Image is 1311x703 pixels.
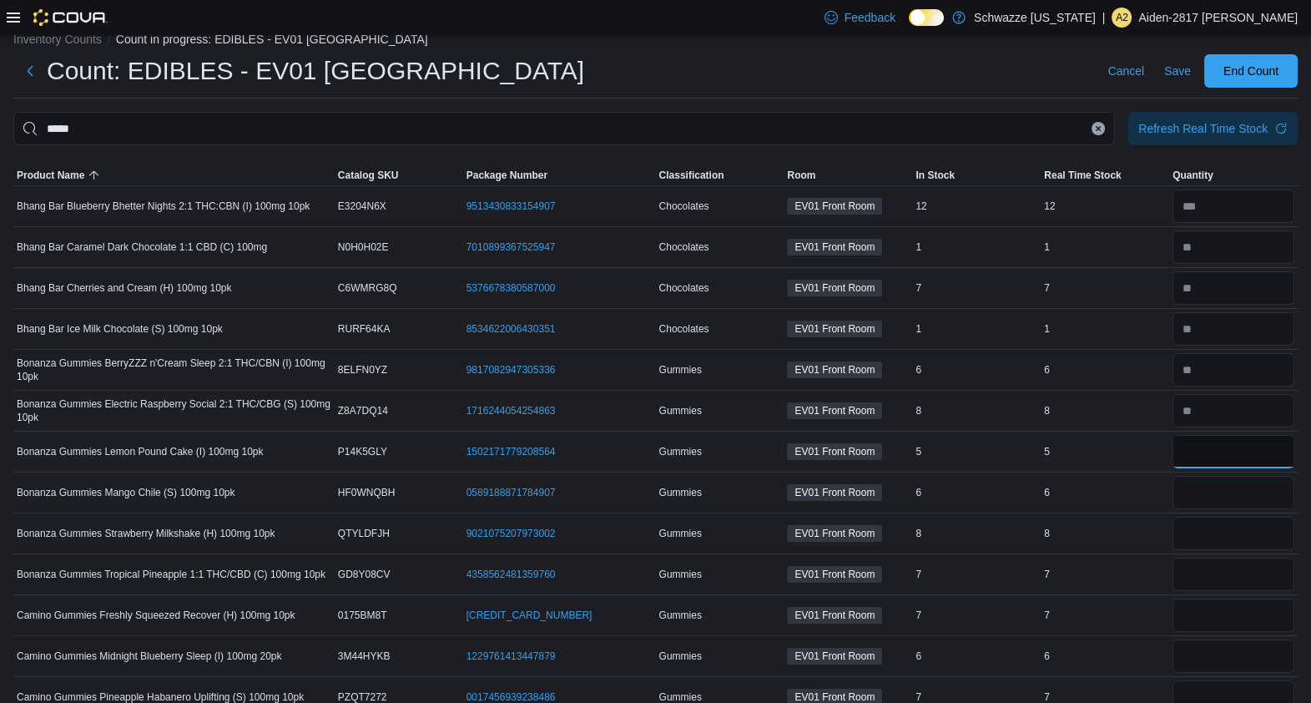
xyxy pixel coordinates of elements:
span: Dark Mode [909,26,910,27]
span: Classification [658,169,724,182]
span: EV01 Front Room [787,566,882,583]
span: Gummies [658,486,701,499]
span: EV01 Front Room [787,484,882,501]
a: 4358562481359760 [466,568,556,581]
span: Gummies [658,527,701,540]
span: Bonanza Gummies Lemon Pound Cake (I) 100mg 10pk [17,445,264,458]
span: Z8A7DQ14 [338,404,388,417]
div: Aiden-2817 Cano [1112,8,1132,28]
button: Refresh Real Time Stock [1128,112,1298,145]
div: 7 [912,278,1041,298]
span: Real Time Stock [1044,169,1121,182]
div: 5 [912,442,1041,462]
a: 1716244054254863 [466,404,556,417]
span: GD8Y08CV [338,568,391,581]
a: 7010899367525947 [466,240,556,254]
button: Classification [655,165,784,185]
span: Room [787,169,815,182]
span: Chocolates [658,322,708,336]
div: Refresh Real Time Stock [1138,120,1268,137]
button: Save [1157,54,1198,88]
span: EV01 Front Room [794,240,875,255]
div: 7 [1041,564,1169,584]
button: Clear input [1092,122,1105,135]
span: Bhang Bar Caramel Dark Chocolate 1:1 CBD (C) 100mg [17,240,267,254]
span: EV01 Front Room [794,608,875,623]
span: EV01 Front Room [787,607,882,624]
a: 8534622006430351 [466,322,556,336]
span: Bonanza Gummies BerryZZZ n'Cream Sleep 2:1 THC/CBN (I) 100mg 10pk [17,357,331,383]
a: 9021075207973002 [466,527,556,540]
span: Cancel [1107,63,1144,79]
span: Gummies [658,609,701,622]
span: Gummies [658,650,701,663]
button: Cancel [1101,54,1151,88]
span: Save [1164,63,1191,79]
div: 6 [912,360,1041,380]
span: EV01 Front Room [787,321,882,337]
span: Quantity [1172,169,1213,182]
span: Bhang Bar Ice Milk Chocolate (S) 100mg 10pk [17,322,223,336]
span: 0175BM8T [338,609,387,622]
span: Chocolates [658,281,708,295]
div: 8 [912,523,1041,544]
div: 7 [1041,605,1169,625]
img: Cova [33,9,108,26]
span: Camino Gummies Midnight Blueberry Sleep (I) 100mg 20pk [17,650,281,663]
span: P14K5GLY [338,445,387,458]
p: Aiden-2817 [PERSON_NAME] [1138,8,1298,28]
span: Camino Gummies Freshly Squeezed Recover (H) 100mg 10pk [17,609,295,622]
div: 7 [912,564,1041,584]
span: EV01 Front Room [794,199,875,214]
div: 8 [1041,401,1169,421]
span: Gummies [658,363,701,377]
span: End Count [1223,63,1278,79]
button: Inventory Counts [13,33,102,46]
span: 3M44HYKB [338,650,391,663]
a: [CREDIT_CARD_NUMBER] [466,609,592,622]
div: 8 [912,401,1041,421]
span: EV01 Front Room [794,403,875,418]
span: Gummies [658,445,701,458]
span: Bhang Bar Cherries and Cream (H) 100mg 10pk [17,281,231,295]
span: EV01 Front Room [794,444,875,459]
span: EV01 Front Room [794,362,875,377]
span: EV01 Front Room [794,649,875,664]
div: 1 [1041,319,1169,339]
span: Package Number [466,169,547,182]
div: 12 [1041,196,1169,216]
span: EV01 Front Room [787,443,882,460]
a: 9817082947305336 [466,363,556,377]
span: Bhang Bar Blueberry Bhetter Nights 2:1 THC:CBN (I) 100mg 10pk [17,200,310,213]
h1: Count: EDIBLES - EV01 [GEOGRAPHIC_DATA] [47,54,584,88]
a: Feedback [818,1,902,34]
div: 1 [912,319,1041,339]
div: 6 [912,646,1041,666]
span: A2 [1116,8,1128,28]
div: 6 [1041,646,1169,666]
div: 12 [912,196,1041,216]
button: In Stock [912,165,1041,185]
div: 6 [1041,360,1169,380]
a: 1502171779208564 [466,445,556,458]
div: 6 [1041,483,1169,503]
input: Dark Mode [909,9,944,27]
span: EV01 Front Room [787,198,882,215]
span: Gummies [658,404,701,417]
button: Real Time Stock [1041,165,1169,185]
button: Catalog SKU [335,165,463,185]
span: EV01 Front Room [794,321,875,336]
p: Schwazze [US_STATE] [974,8,1096,28]
button: Product Name [13,165,335,185]
span: Bonanza Gummies Strawberry Milkshake (H) 100mg 10pk [17,527,275,540]
button: Package Number [463,165,656,185]
span: Bonanza Gummies Mango Chile (S) 100mg 10pk [17,486,234,499]
span: Chocolates [658,240,708,254]
div: 7 [1041,278,1169,298]
div: 8 [1041,523,1169,544]
span: N0H0H02E [338,240,389,254]
button: Count in progress: EDIBLES - EV01 [GEOGRAPHIC_DATA] [116,33,428,46]
span: EV01 Front Room [787,280,882,296]
div: 1 [1041,237,1169,257]
span: EV01 Front Room [794,526,875,541]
